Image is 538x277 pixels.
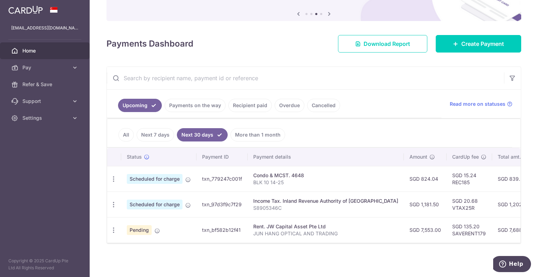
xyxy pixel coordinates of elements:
a: Upcoming [118,99,162,112]
th: Payment details [248,148,404,166]
a: Recipient paid [228,99,272,112]
p: BLK 10 14-25 [253,179,398,186]
td: txn_97d3f9c7f29 [196,192,248,217]
img: CardUp [8,6,43,14]
a: Download Report [338,35,427,53]
iframe: Opens a widget where you can find more information [493,256,531,273]
a: More than 1 month [230,128,285,141]
span: Download Report [364,40,410,48]
td: SGD 7,688.20 [492,217,536,243]
a: Payments on the way [165,99,226,112]
a: Next 30 days [177,128,228,141]
a: Read more on statuses [450,101,512,108]
p: JUN HANG OPTICAL AND TRADING [253,230,398,237]
span: Amount [409,153,427,160]
input: Search by recipient name, payment id or reference [107,67,504,89]
a: Next 7 days [137,128,174,141]
span: Status [127,153,142,160]
div: Income Tax. Inland Revenue Authority of [GEOGRAPHIC_DATA] [253,198,398,205]
td: SGD 824.04 [404,166,447,192]
span: Pay [22,64,69,71]
span: Support [22,98,69,105]
span: Scheduled for charge [127,174,182,184]
td: SGD 1,181.50 [404,192,447,217]
span: Total amt. [498,153,521,160]
p: S8905346C [253,205,398,212]
a: All [118,128,134,141]
a: Overdue [275,99,304,112]
td: SGD 20.68 VTAX25R [447,192,492,217]
a: Cancelled [307,99,340,112]
span: Scheduled for charge [127,200,182,209]
td: SGD 1,202.18 [492,192,536,217]
span: CardUp fee [452,153,479,160]
th: Payment ID [196,148,248,166]
div: Condo & MCST. 4648 [253,172,398,179]
h4: Payments Dashboard [106,37,193,50]
td: SGD 7,553.00 [404,217,447,243]
a: Create Payment [436,35,521,53]
td: txn_779247c001f [196,166,248,192]
td: SGD 839.28 [492,166,536,192]
span: Read more on statuses [450,101,505,108]
span: Home [22,47,69,54]
td: txn_bf582b12f41 [196,217,248,243]
td: SGD 15.24 REC185 [447,166,492,192]
td: SGD 135.20 SAVERENT179 [447,217,492,243]
span: Settings [22,115,69,122]
span: Refer & Save [22,81,69,88]
span: Create Payment [461,40,504,48]
div: Rent. JW Capital Asset Pte Ltd [253,223,398,230]
span: Pending [127,225,152,235]
p: [EMAIL_ADDRESS][DOMAIN_NAME] [11,25,78,32]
